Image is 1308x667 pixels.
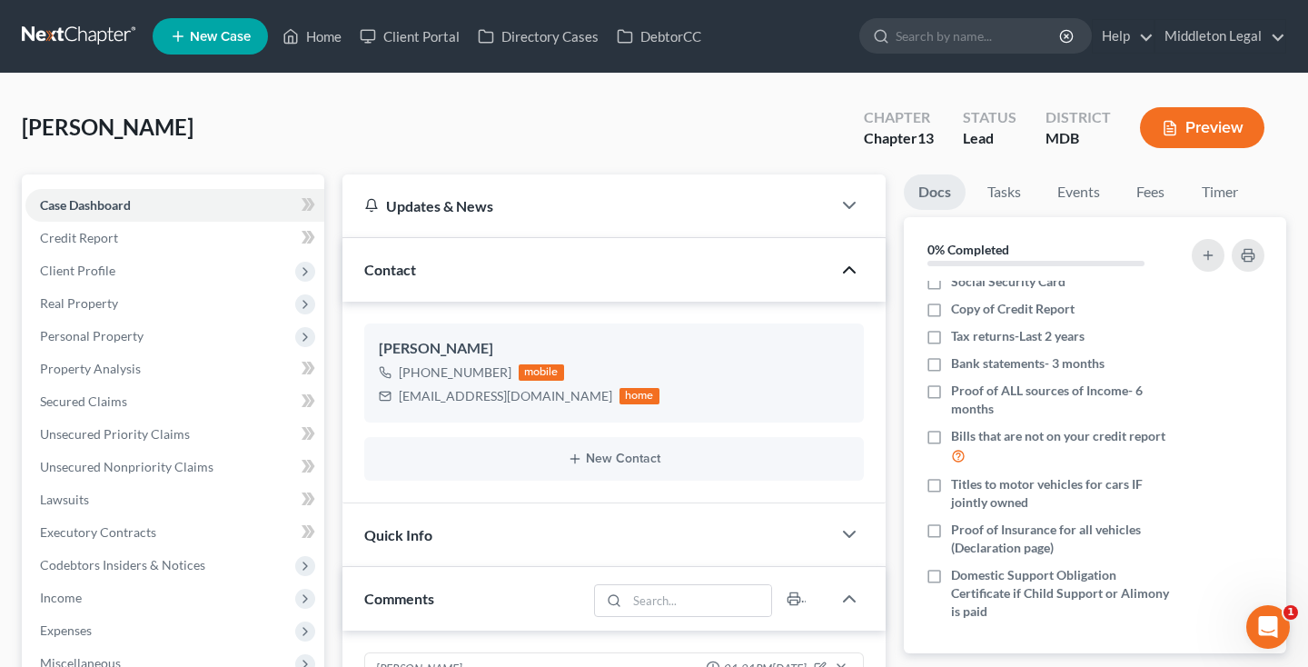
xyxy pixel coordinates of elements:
[190,30,251,44] span: New Case
[40,524,156,540] span: Executory Contracts
[40,492,89,507] span: Lawsuits
[399,363,511,382] div: [PHONE_NUMBER]
[40,459,213,474] span: Unsecured Nonpriority Claims
[40,393,127,409] span: Secured Claims
[1043,174,1115,210] a: Events
[469,20,608,53] a: Directory Cases
[25,516,324,549] a: Executory Contracts
[1246,605,1290,649] iframe: Intercom live chat
[963,128,1016,149] div: Lead
[963,107,1016,128] div: Status
[379,338,849,360] div: [PERSON_NAME]
[1122,174,1180,210] a: Fees
[1155,20,1285,53] a: Middleton Legal
[917,129,934,146] span: 13
[40,590,82,605] span: Income
[40,230,118,245] span: Credit Report
[904,174,966,210] a: Docs
[25,385,324,418] a: Secured Claims
[951,273,1065,291] span: Social Security Card
[1140,107,1264,148] button: Preview
[927,242,1009,257] strong: 0% Completed
[351,20,469,53] a: Client Portal
[25,483,324,516] a: Lawsuits
[40,622,92,638] span: Expenses
[364,261,416,278] span: Contact
[1187,174,1253,210] a: Timer
[1045,107,1111,128] div: District
[40,557,205,572] span: Codebtors Insiders & Notices
[25,353,324,385] a: Property Analysis
[364,590,434,607] span: Comments
[25,189,324,222] a: Case Dashboard
[951,382,1175,418] span: Proof of ALL sources of Income- 6 months
[951,354,1105,373] span: Bank statements- 3 months
[896,19,1062,53] input: Search by name...
[951,566,1175,621] span: Domestic Support Obligation Certificate if Child Support or Alimony is paid
[951,300,1075,318] span: Copy of Credit Report
[864,128,934,149] div: Chapter
[619,388,659,404] div: home
[399,387,612,405] div: [EMAIL_ADDRESS][DOMAIN_NAME]
[973,174,1035,210] a: Tasks
[40,361,141,376] span: Property Analysis
[1045,128,1111,149] div: MDB
[273,20,351,53] a: Home
[40,295,118,311] span: Real Property
[25,451,324,483] a: Unsecured Nonpriority Claims
[40,263,115,278] span: Client Profile
[40,197,131,213] span: Case Dashboard
[951,521,1175,557] span: Proof of Insurance for all vehicles (Declaration page)
[951,427,1165,445] span: Bills that are not on your credit report
[364,526,432,543] span: Quick Info
[864,107,934,128] div: Chapter
[364,196,809,215] div: Updates & News
[25,418,324,451] a: Unsecured Priority Claims
[519,364,564,381] div: mobile
[25,222,324,254] a: Credit Report
[40,426,190,442] span: Unsecured Priority Claims
[40,328,144,343] span: Personal Property
[951,475,1175,512] span: Titles to motor vehicles for cars IF jointly owned
[379,452,849,466] button: New Contact
[951,327,1085,345] span: Tax returns-Last 2 years
[627,585,771,616] input: Search...
[22,114,193,140] span: [PERSON_NAME]
[1283,605,1298,620] span: 1
[608,20,710,53] a: DebtorCC
[1093,20,1154,53] a: Help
